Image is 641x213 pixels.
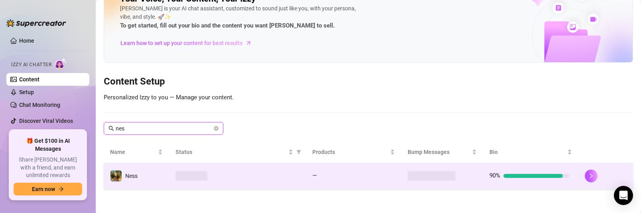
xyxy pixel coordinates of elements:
span: Personalized Izzy to you — Manage your content. [104,94,234,101]
th: Bio [483,141,578,163]
a: Content [19,76,39,83]
span: Earn now [32,186,55,192]
span: Ness [125,173,138,179]
span: search [108,126,114,131]
th: Products [306,141,401,163]
span: filter [295,146,303,158]
div: Open Intercom Messenger [614,186,633,205]
div: [PERSON_NAME] is your AI chat assistant, customized to sound just like you, with your persona, vi... [120,4,359,31]
th: Bump Messages [401,141,483,163]
span: 🎁 Get $100 in AI Messages [14,137,82,153]
img: AI Chatter [55,58,67,69]
span: 90% [489,172,500,179]
button: close-circle [214,126,219,131]
input: Search account [116,124,212,133]
span: filter [296,150,301,154]
span: Izzy AI Chatter [11,61,51,69]
span: Name [110,148,156,156]
span: arrow-right [245,39,252,47]
span: — [312,172,317,179]
span: Products [312,148,389,156]
img: Ness [110,170,122,181]
img: logo-BBDzfeDw.svg [6,19,66,27]
th: Name [104,141,169,163]
a: Home [19,37,34,44]
button: Earn nowarrow-right [14,183,82,195]
button: right [585,170,598,182]
strong: To get started, fill out your bio and the content you want [PERSON_NAME] to sell. [120,22,335,29]
span: Bio [489,148,566,156]
span: Share [PERSON_NAME] with a friend, and earn unlimited rewards [14,156,82,179]
th: Status [169,141,306,163]
span: right [588,173,594,179]
span: Bump Messages [408,148,471,156]
a: Setup [19,89,34,95]
a: Chat Monitoring [19,102,60,108]
span: arrow-right [58,186,64,192]
h3: Content Setup [104,75,633,88]
span: Learn how to set up your content for best results [120,39,243,47]
a: Learn how to set up your content for best results [120,37,258,49]
span: Status [176,148,287,156]
a: Discover Viral Videos [19,118,73,124]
